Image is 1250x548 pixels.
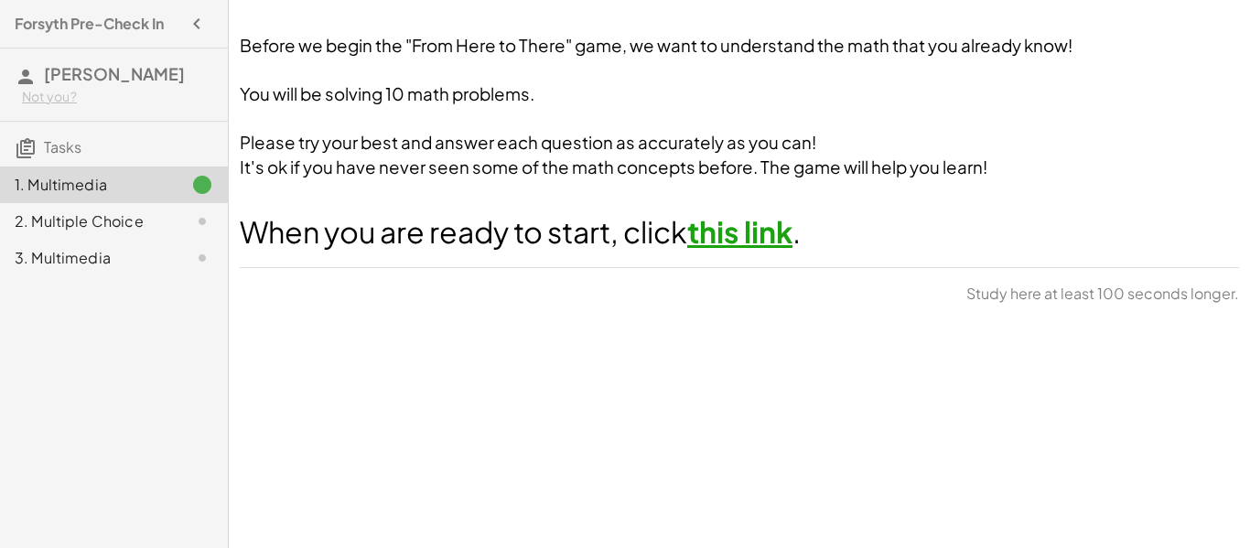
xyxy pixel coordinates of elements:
[44,63,185,84] span: [PERSON_NAME]
[240,213,687,250] span: When you are ready to start, click
[240,83,534,104] span: You will be solving 10 math problems.
[240,156,987,177] span: It's ok if you have never seen some of the math concepts before. The game will help you learn!
[966,283,1239,305] span: Study here at least 100 seconds longer.
[22,88,213,106] div: Not you?
[792,213,801,250] span: .
[191,210,213,232] i: Task not started.
[687,213,792,250] a: this link
[191,247,213,269] i: Task not started.
[15,247,162,269] div: 3. Multimedia
[44,137,81,156] span: Tasks
[15,210,162,232] div: 2. Multiple Choice
[240,35,1072,56] span: Before we begin the "From Here to There" game, we want to understand the math that you already know!
[191,174,213,196] i: Task finished.
[15,13,164,35] h4: Forsyth Pre-Check In
[240,132,816,153] span: Please try your best and answer each question as accurately as you can!
[15,174,162,196] div: 1. Multimedia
